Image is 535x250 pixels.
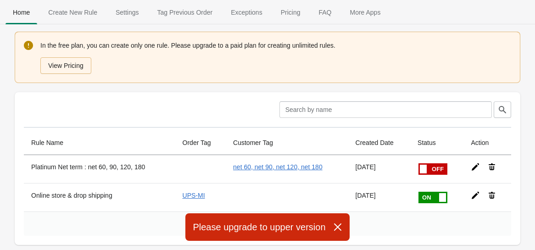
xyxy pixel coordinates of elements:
a: UPS-MI [183,192,205,199]
span: Tag Previous Order [150,4,220,21]
span: Create New Rule [41,4,105,21]
a: net 60, net 90, net 120, net 180 [233,163,323,171]
th: Action [463,131,511,155]
span: Exceptions [223,4,269,21]
span: Settings [108,4,146,21]
th: Rule Name [24,131,175,155]
th: Online store & drop shipping [24,183,175,211]
th: Status [410,131,463,155]
button: Home [4,0,39,24]
span: Pricing [273,4,308,21]
th: Created Date [348,131,411,155]
button: View Pricing [40,57,91,74]
th: Platinum Net term : net 60, 90, 120, 180 [24,155,175,183]
th: Order Tag [175,131,226,155]
div: Please upgrade to upper version [185,213,349,241]
div: In the free plan, you can create only one rule. Please upgrade to a paid plan for creating unlimi... [40,40,511,75]
div: Showing 2 of 2 results [24,211,511,236]
span: Home [6,4,37,21]
th: Customer Tag [226,131,348,155]
button: Create_New_Rule [39,0,106,24]
td: [DATE] [348,155,411,183]
span: FAQ [311,4,339,21]
td: [DATE] [348,183,411,211]
span: More Apps [342,4,388,21]
input: Search by name [279,101,492,118]
button: Settings [106,0,148,24]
